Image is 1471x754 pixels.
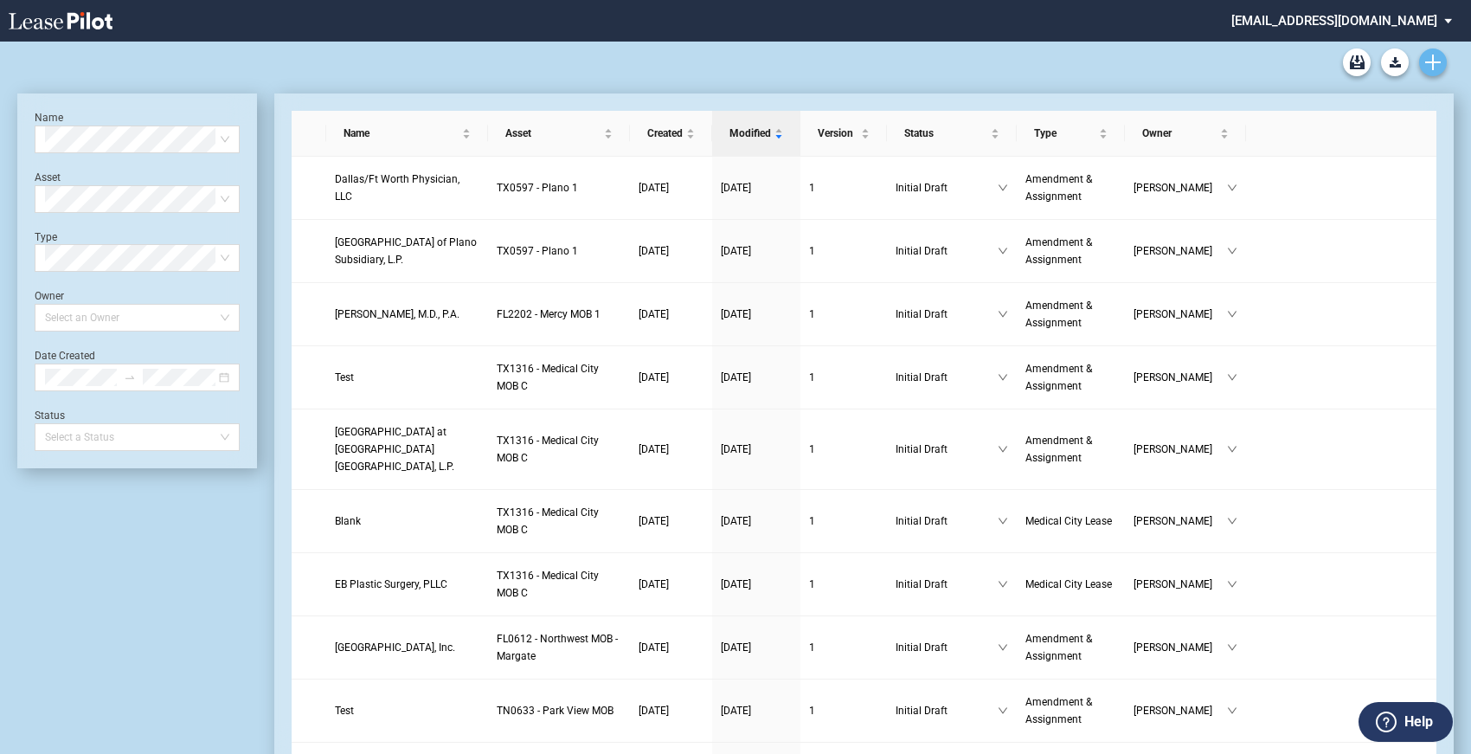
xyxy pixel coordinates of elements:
[721,443,751,455] span: [DATE]
[1227,706,1237,716] span: down
[497,432,621,467] a: TX1316 - Medical City MOB C
[639,371,669,383] span: [DATE]
[1227,246,1237,256] span: down
[1025,630,1116,665] a: Amendment & Assignment
[344,125,459,142] span: Name
[998,372,1008,383] span: down
[1142,125,1217,142] span: Owner
[1025,693,1116,728] a: Amendment & Assignment
[497,630,621,665] a: FL0612 - Northwest MOB - Margate
[1025,300,1092,329] span: Amendment & Assignment
[904,125,987,142] span: Status
[1134,369,1227,386] span: [PERSON_NAME]
[1134,242,1227,260] span: [PERSON_NAME]
[639,242,703,260] a: [DATE]
[639,576,703,593] a: [DATE]
[639,702,703,719] a: [DATE]
[721,515,751,527] span: [DATE]
[335,306,479,323] a: [PERSON_NAME], M.D., P.A.
[721,641,751,654] span: [DATE]
[639,441,703,458] a: [DATE]
[721,512,792,530] a: [DATE]
[896,702,998,719] span: Initial Draft
[721,306,792,323] a: [DATE]
[639,369,703,386] a: [DATE]
[1419,48,1447,76] a: Create new document
[896,576,998,593] span: Initial Draft
[497,306,621,323] a: FL2202 - Mercy MOB 1
[639,182,669,194] span: [DATE]
[1134,179,1227,197] span: [PERSON_NAME]
[809,441,878,458] a: 1
[335,578,447,590] span: EB Plastic Surgery, PLLC
[497,179,621,197] a: TX0597 - Plano 1
[1025,360,1116,395] a: Amendment & Assignment
[35,409,65,422] label: Status
[721,245,751,257] span: [DATE]
[335,173,459,203] span: Dallas/Ft Worth Physician, LLC
[809,182,815,194] span: 1
[809,578,815,590] span: 1
[639,245,669,257] span: [DATE]
[800,111,887,157] th: Version
[497,360,621,395] a: TX1316 - Medical City MOB C
[1227,516,1237,526] span: down
[639,308,669,320] span: [DATE]
[998,642,1008,653] span: down
[1227,309,1237,319] span: down
[497,570,599,599] span: TX1316 - Medical City MOB C
[497,506,599,536] span: TX1316 - Medical City MOB C
[497,435,599,464] span: TX1316 - Medical City MOB C
[809,443,815,455] span: 1
[497,182,578,194] span: TX0597 - Plano 1
[998,309,1008,319] span: down
[1227,642,1237,653] span: down
[721,308,751,320] span: [DATE]
[1134,639,1227,656] span: [PERSON_NAME]
[1025,578,1112,590] span: Medical City Lease
[497,504,621,538] a: TX1316 - Medical City MOB C
[809,369,878,386] a: 1
[335,423,479,475] a: [GEOGRAPHIC_DATA] at [GEOGRAPHIC_DATA] [GEOGRAPHIC_DATA], L.P.
[639,512,703,530] a: [DATE]
[1376,48,1414,76] md-menu: Download Blank Form List
[896,512,998,530] span: Initial Draft
[998,183,1008,193] span: down
[998,579,1008,590] span: down
[335,702,479,719] a: Test
[896,306,998,323] span: Initial Draft
[998,516,1008,526] span: down
[497,308,601,320] span: FL2202 - Mercy MOB 1
[335,639,479,656] a: [GEOGRAPHIC_DATA], Inc.
[809,306,878,323] a: 1
[809,702,878,719] a: 1
[1025,576,1116,593] a: Medical City Lease
[1025,633,1092,662] span: Amendment & Assignment
[639,443,669,455] span: [DATE]
[35,112,63,124] label: Name
[497,702,621,719] a: TN0633 - Park View MOB
[721,441,792,458] a: [DATE]
[896,441,998,458] span: Initial Draft
[896,639,998,656] span: Initial Draft
[1025,236,1092,266] span: Amendment & Assignment
[335,236,477,266] span: Columbia Medical Center of Plano Subsidiary, L.P.
[335,234,479,268] a: [GEOGRAPHIC_DATA] of Plano Subsidiary, L.P.
[335,171,479,205] a: Dallas/Ft Worth Physician, LLC
[1343,48,1371,76] a: Archive
[1134,441,1227,458] span: [PERSON_NAME]
[809,641,815,654] span: 1
[1404,711,1433,733] label: Help
[639,306,703,323] a: [DATE]
[809,639,878,656] a: 1
[124,371,136,383] span: swap-right
[505,125,601,142] span: Asset
[809,371,815,383] span: 1
[1025,696,1092,725] span: Amendment & Assignment
[335,426,454,473] span: Columbia Hospital at Medical City Dallas Subsidiary, L.P.
[335,308,459,320] span: Rafael Barrial, M.D., P.A.
[721,639,792,656] a: [DATE]
[809,705,815,717] span: 1
[1017,111,1125,157] th: Type
[1034,125,1095,142] span: Type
